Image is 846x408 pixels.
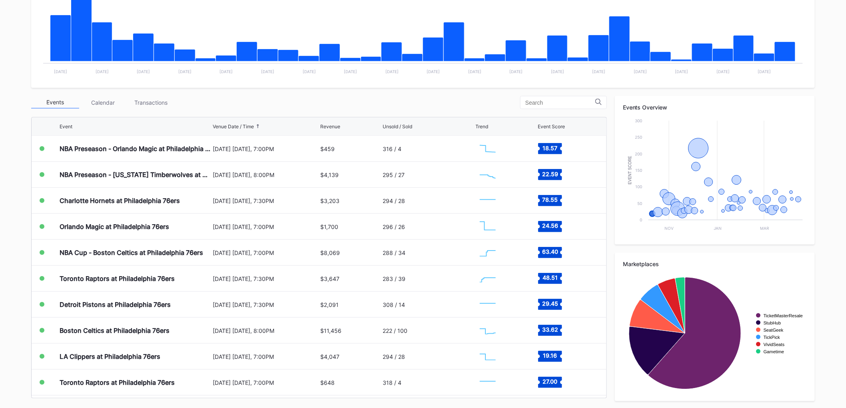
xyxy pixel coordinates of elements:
svg: Chart title [476,243,500,263]
svg: Chart title [623,117,807,237]
text: Event Score [628,156,632,185]
div: [DATE] [DATE], 8:00PM [213,327,319,334]
div: NBA Cup - Boston Celtics at Philadelphia 76ers [60,249,203,257]
svg: Chart title [476,372,500,392]
text: [DATE] [54,69,68,74]
div: 288 / 34 [383,249,406,256]
div: $11,456 [321,327,342,334]
div: 295 / 27 [383,171,405,178]
div: $4,047 [321,353,340,360]
div: $648 [321,379,335,386]
text: [DATE] [178,69,192,74]
div: Events Overview [623,104,807,111]
div: [DATE] [DATE], 7:30PM [213,301,319,308]
div: 294 / 28 [383,353,405,360]
svg: Chart title [476,320,500,340]
div: [DATE] [DATE], 7:00PM [213,223,319,230]
text: 63.40 [542,249,558,255]
div: NBA Preseason - [US_STATE] Timberwolves at Philadelphia 76ers [60,171,211,179]
input: Search [525,100,595,106]
text: [DATE] [675,69,688,74]
div: $4,139 [321,171,339,178]
text: 19.16 [543,352,557,359]
div: 316 / 4 [383,145,402,152]
div: $8,069 [321,249,340,256]
text: Nov [665,226,674,231]
div: 318 / 4 [383,379,402,386]
text: 33.62 [542,326,558,333]
div: $459 [321,145,335,152]
div: $3,203 [321,197,340,204]
text: 300 [635,118,642,123]
text: [DATE] [344,69,357,74]
text: 150 [636,168,642,173]
div: 296 / 26 [383,223,405,230]
text: Gametime [764,349,784,354]
text: [DATE] [96,69,109,74]
div: Venue Date / Time [213,123,254,129]
text: [DATE] [509,69,523,74]
text: [DATE] [137,69,150,74]
text: SeatGeek [764,328,784,332]
text: Jan [714,226,722,231]
text: 48.51 [543,275,558,281]
div: Unsold / Sold [383,123,413,129]
div: Toronto Raptors at Philadelphia 76ers [60,275,175,283]
text: 50 [638,201,642,206]
text: 250 [635,135,642,139]
svg: Chart title [476,217,500,237]
svg: Chart title [476,269,500,289]
div: Trend [476,123,489,129]
text: [DATE] [551,69,564,74]
text: [DATE] [220,69,233,74]
div: [DATE] [DATE], 7:00PM [213,249,319,256]
text: [DATE] [634,69,647,74]
div: [DATE] [DATE], 7:00PM [213,379,319,386]
text: StubHub [764,320,781,325]
div: 222 / 100 [383,327,408,334]
div: Transactions [127,96,175,109]
text: [DATE] [427,69,440,74]
text: Mar [760,226,769,231]
text: [DATE] [303,69,316,74]
div: [DATE] [DATE], 7:00PM [213,145,319,152]
div: Boston Celtics at Philadelphia 76ers [60,326,170,334]
div: $2,091 [321,301,339,308]
div: Event Score [538,123,565,129]
text: [DATE] [385,69,399,74]
text: TickPick [764,335,780,340]
svg: Chart title [476,191,500,211]
text: 78.55 [542,197,558,203]
div: Event [60,123,72,129]
div: $3,647 [321,275,340,282]
svg: Chart title [476,346,500,366]
text: 22.59 [542,171,558,177]
text: VividSeats [764,342,785,347]
div: $1,700 [321,223,339,230]
div: 283 / 39 [383,275,406,282]
div: LA Clippers at Philadelphia 76ers [60,352,160,360]
div: [DATE] [DATE], 8:00PM [213,171,319,178]
svg: Chart title [476,165,500,185]
div: Orlando Magic at Philadelphia 76ers [60,223,169,231]
text: TicketMasterResale [764,313,803,318]
div: [DATE] [DATE], 7:30PM [213,197,319,204]
div: Marketplaces [623,261,807,267]
svg: Chart title [476,139,500,159]
div: Calendar [79,96,127,109]
div: Toronto Raptors at Philadelphia 76ers [60,378,175,386]
svg: Chart title [623,273,807,393]
text: [DATE] [261,69,274,74]
text: 29.45 [542,301,558,307]
text: 100 [636,184,642,189]
text: [DATE] [468,69,481,74]
div: 308 / 14 [383,301,405,308]
text: [DATE] [758,69,771,74]
div: Charlotte Hornets at Philadelphia 76ers [60,197,180,205]
svg: Chart title [476,295,500,314]
text: 200 [635,151,642,156]
div: [DATE] [DATE], 7:30PM [213,275,319,282]
div: [DATE] [DATE], 7:00PM [213,353,319,360]
div: Revenue [321,123,341,129]
div: 294 / 28 [383,197,405,204]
